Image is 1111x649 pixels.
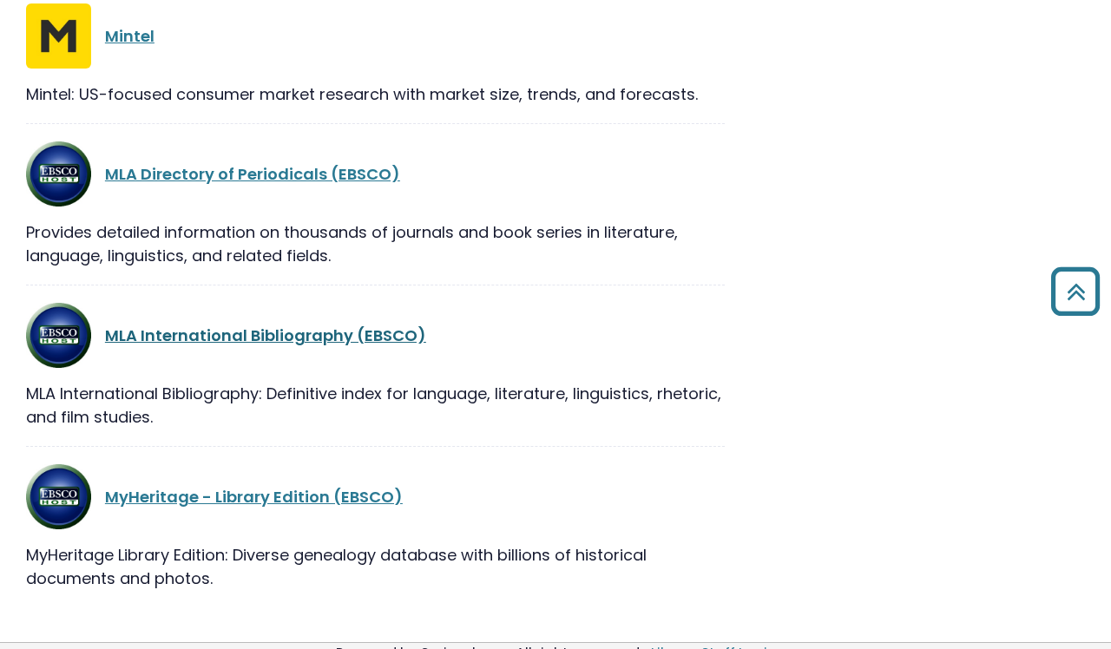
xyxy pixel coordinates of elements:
[26,543,725,590] div: MyHeritage Library Edition: Diverse genealogy database with billions of historical documents and ...
[26,220,725,267] div: Provides detailed information on thousands of journals and book series in literature, language, l...
[105,324,426,346] a: MLA International Bibliography (EBSCO)
[1044,275,1107,307] a: Back to Top
[26,82,725,106] div: Mintel: US-focused consumer market research with market size, trends, and forecasts.
[105,25,154,47] a: Mintel
[105,486,403,508] a: MyHeritage - Library Edition (EBSCO)
[26,382,725,429] div: MLA International Bibliography: Definitive index for language, literature, linguistics, rhetoric,...
[105,163,400,185] a: MLA Directory of Periodicals (EBSCO)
